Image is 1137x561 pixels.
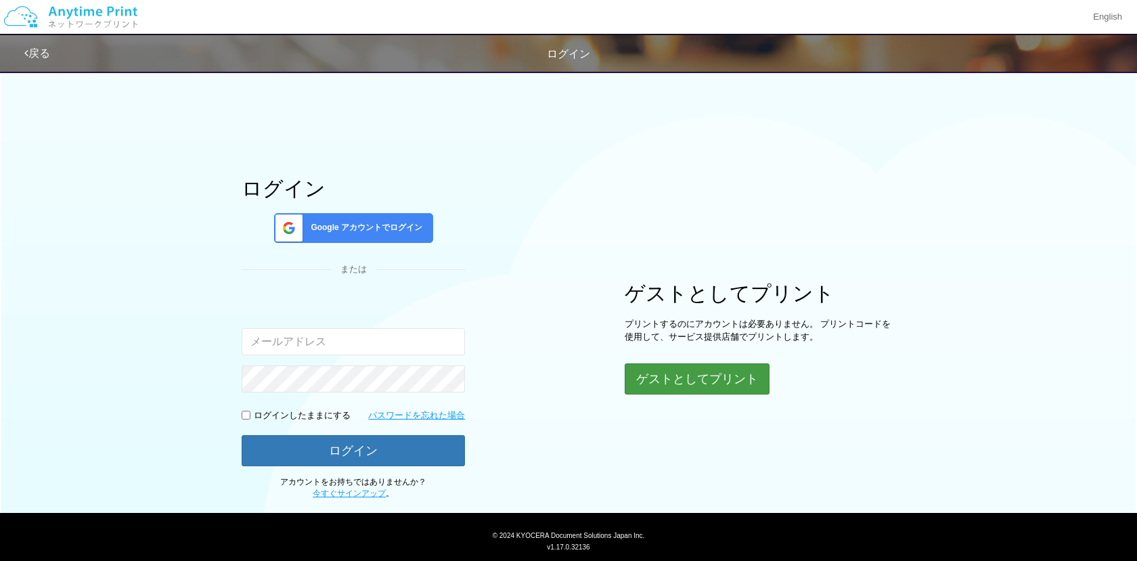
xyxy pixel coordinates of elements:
p: ログインしたままにする [254,409,351,422]
span: Google アカウントでログイン [305,222,422,233]
p: プリントするのにアカウントは必要ありません。 プリントコードを使用して、サービス提供店舗でプリントします。 [625,318,895,343]
p: アカウントをお持ちではありませんか？ [242,476,465,499]
a: 戻る [24,47,50,59]
span: ログイン [547,48,590,60]
button: ゲストとしてプリント [625,363,770,395]
h1: ゲストとしてプリント [625,282,895,305]
span: © 2024 KYOCERA Document Solutions Japan Inc. [493,531,645,539]
input: メールアドレス [242,328,465,355]
span: 。 [313,489,394,498]
h1: ログイン [242,177,465,200]
div: または [242,263,465,276]
a: 今すぐサインアップ [313,489,386,498]
a: パスワードを忘れた場合 [368,409,465,422]
button: ログイン [242,435,465,466]
span: v1.17.0.32136 [547,543,589,551]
